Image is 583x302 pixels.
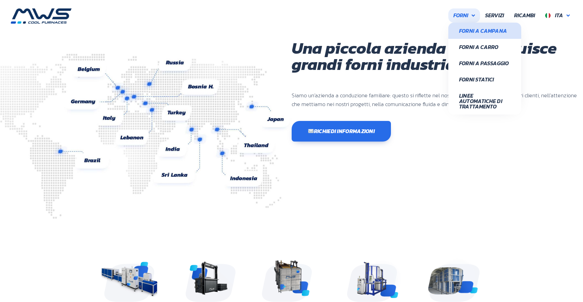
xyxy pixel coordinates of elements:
[459,93,510,109] span: Linee Automatiche di Trattamento
[448,23,521,39] a: Forni a Campana
[292,121,391,142] a: ✉️Richiedi informazioni
[11,8,72,24] img: MWS s.r.l.
[555,11,563,19] span: Ita
[485,11,504,20] span: Servizi
[514,11,535,20] span: Ricambi
[308,128,314,134] img: ✉️
[459,44,510,50] span: Forni a Carro
[459,60,510,66] span: Forni a Passaggio
[308,128,375,134] span: Richiedi informazioni
[448,55,521,71] a: Forni a Passaggio
[459,28,510,33] span: Forni a Campana
[509,8,540,23] a: Ricambi
[480,8,509,23] a: Servizi
[448,71,521,87] a: Forni Statici
[448,87,521,115] a: Linee Automatiche di Trattamento
[453,11,468,20] span: Forni
[459,77,510,82] span: Forni Statici
[448,8,480,23] a: Forni
[540,8,575,23] a: Ita
[448,39,521,55] a: Forni a Carro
